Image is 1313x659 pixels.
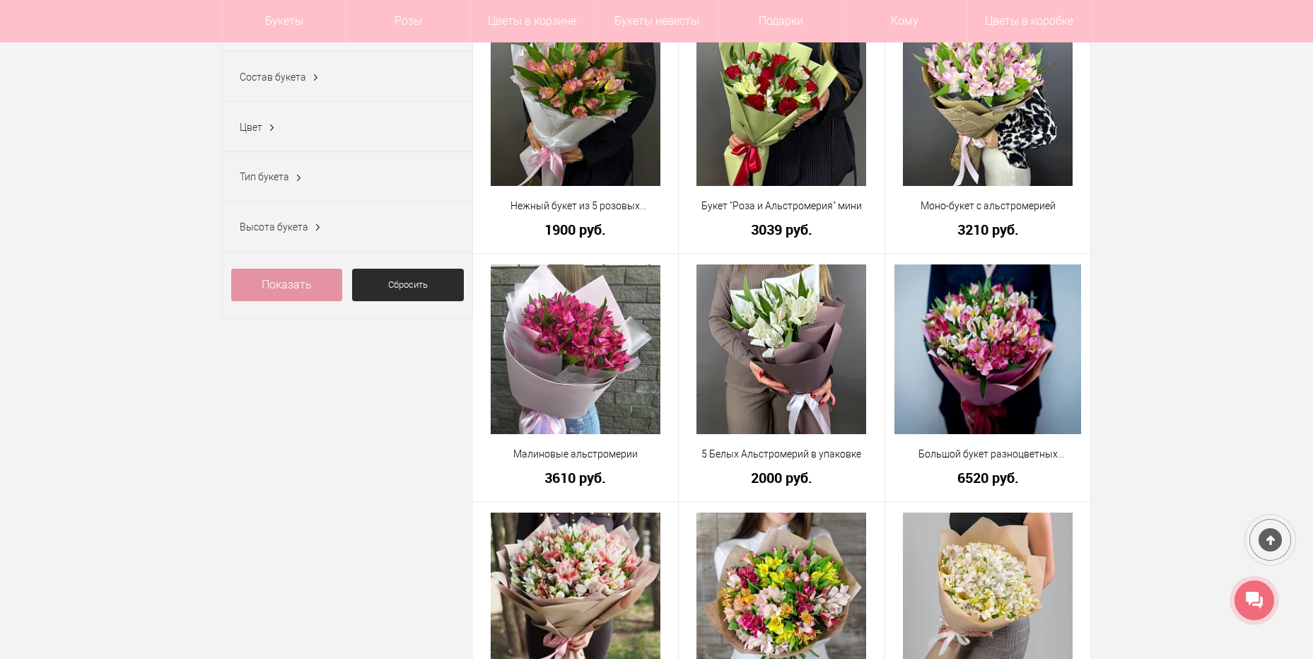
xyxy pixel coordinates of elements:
[491,16,660,186] img: Нежный букет из 5 розовых альстромерий
[482,222,670,237] a: 1900 руб.
[894,222,1082,237] a: 3210 руб.
[894,447,1082,462] a: Большой букет разноцветных Альстромерий
[696,16,866,186] img: Букет "Роза и Альстромерия" мини
[240,122,262,133] span: Цвет
[240,71,306,83] span: Состав букета
[688,222,875,237] a: 3039 руб.
[482,470,670,485] a: 3610 руб.
[482,447,670,462] a: Малиновые альстромерии
[352,269,464,301] a: Сбросить
[491,264,660,434] img: Малиновые альстромерии
[231,269,343,301] a: Показать
[696,264,866,434] img: 5 Белых Альстромерий в упаковке
[688,447,875,462] a: 5 Белых Альстромерий в упаковке
[903,16,1073,186] img: Моно-букет с альстромерией
[688,199,875,214] a: Букет "Роза и Альстромерия" мини
[688,470,875,485] a: 2000 руб.
[894,470,1082,485] a: 6520 руб.
[240,221,308,233] span: Высота букета
[894,199,1082,214] a: Моно-букет с альстромерией
[894,264,1082,434] img: Большой букет разноцветных Альстромерий
[240,171,289,182] span: Тип букета
[482,199,670,214] a: Нежный букет из 5 розовых альстромерий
